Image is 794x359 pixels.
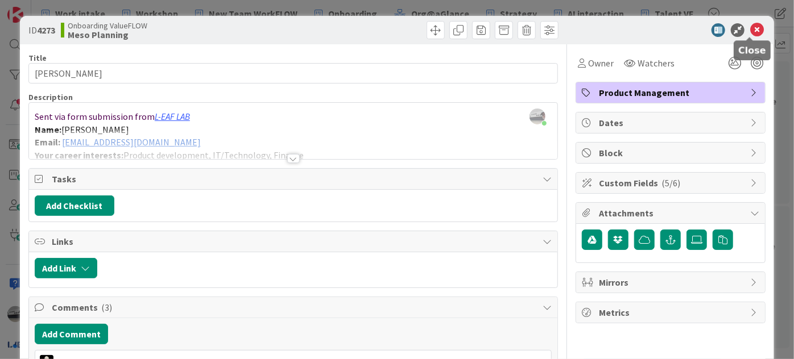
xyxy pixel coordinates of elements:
[599,206,745,220] span: Attachments
[37,24,55,36] b: 4273
[61,124,129,135] span: [PERSON_NAME]
[35,195,114,216] button: Add Checklist
[599,86,745,99] span: Product Management
[68,30,147,39] b: Meso Planning
[35,111,155,122] span: Sent via form submission from
[52,300,537,314] span: Comments
[599,306,745,319] span: Metrics
[661,177,680,189] span: ( 5/6 )
[588,56,614,70] span: Owner
[28,63,558,84] input: type card name here...
[599,146,745,160] span: Block
[35,324,108,344] button: Add Comment
[638,56,675,70] span: Watchers
[52,172,537,186] span: Tasks
[599,275,745,289] span: Mirrors
[155,111,190,122] a: L-EAF LAB
[35,124,61,135] strong: Name:
[599,176,745,190] span: Custom Fields
[599,116,745,130] span: Dates
[35,258,97,278] button: Add Link
[68,21,147,30] span: Onboarding ValueFLOW
[101,302,112,313] span: ( 3 )
[530,108,545,124] img: jIClQ55mJEe4la83176FWmfCkxn1SgSj.jpg
[28,92,73,102] span: Description
[738,45,766,56] h5: Close
[28,23,55,37] span: ID
[52,235,537,248] span: Links
[28,53,47,63] label: Title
